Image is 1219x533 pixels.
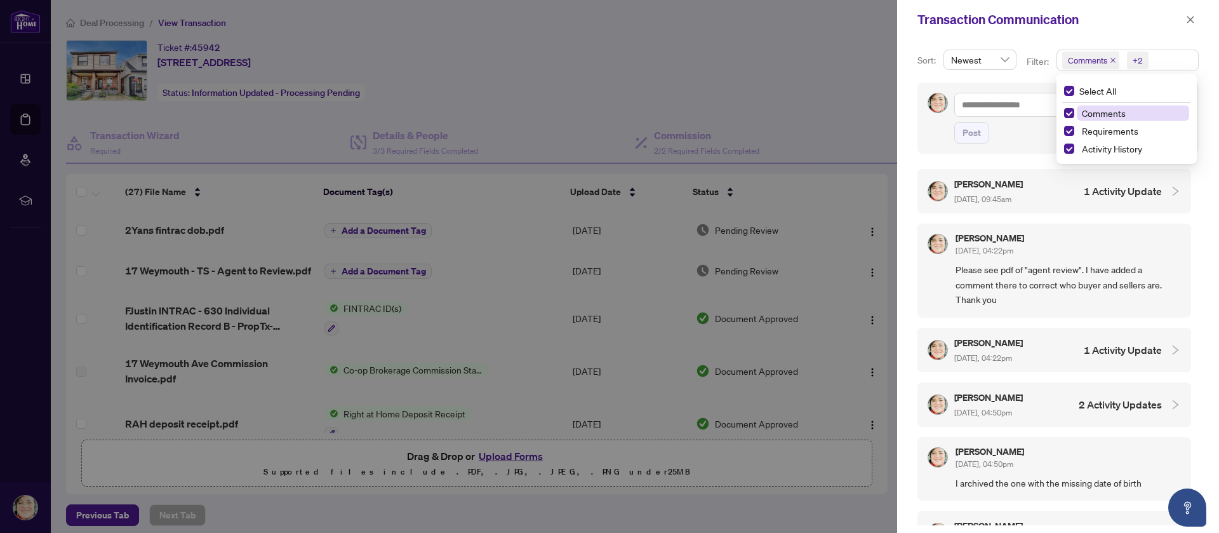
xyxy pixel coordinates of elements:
[917,328,1191,372] div: Profile Icon[PERSON_NAME] [DATE], 04:22pm1 Activity Update
[954,177,1025,191] h5: [PERSON_NAME]
[1074,84,1121,98] span: Select All
[956,476,1181,490] span: I archived the one with the missing date of birth
[956,234,1024,243] h5: [PERSON_NAME]
[954,390,1025,405] h5: [PERSON_NAME]
[1077,105,1189,121] span: Comments
[954,408,1012,417] span: [DATE], 04:50pm
[1084,184,1162,199] h4: 1 Activity Update
[928,234,947,253] img: Profile Icon
[928,448,947,467] img: Profile Icon
[1064,108,1074,118] span: Select Comments
[956,246,1013,255] span: [DATE], 04:22pm
[956,447,1024,456] h5: [PERSON_NAME]
[1168,489,1206,527] button: Open asap
[954,194,1011,204] span: [DATE], 09:45am
[928,395,947,414] img: Profile Icon
[954,353,1012,363] span: [DATE], 04:22pm
[1169,186,1181,197] span: collapsed
[1077,123,1189,138] span: Requirements
[1079,397,1162,412] h4: 2 Activity Updates
[917,169,1191,213] div: Profile Icon[PERSON_NAME] [DATE], 09:45am1 Activity Update
[928,93,947,112] img: Profile Icon
[954,335,1025,350] h5: [PERSON_NAME]
[1110,57,1116,64] span: close
[956,262,1181,307] span: Please see pdf of "agent review". I have added a comment there to correct who buyer and sellers a...
[1186,15,1195,24] span: close
[1169,344,1181,356] span: collapsed
[1064,144,1074,154] span: Select Activity History
[1077,141,1189,156] span: Activity History
[1133,54,1143,67] div: +2
[917,10,1182,29] div: Transaction Communication
[954,518,1025,533] h5: [PERSON_NAME]
[928,341,947,360] img: Profile Icon
[1082,107,1126,119] span: Comments
[956,459,1013,469] span: [DATE], 04:50pm
[1169,399,1181,410] span: collapsed
[1068,54,1107,67] span: Comments
[951,50,1009,69] span: Newest
[1084,342,1162,358] h4: 1 Activity Update
[1062,51,1119,69] span: Comments
[1027,55,1051,69] p: Filter:
[917,382,1191,427] div: Profile Icon[PERSON_NAME] [DATE], 04:50pm2 Activity Updates
[1082,143,1142,154] span: Activity History
[917,53,938,67] p: Sort:
[1082,125,1138,137] span: Requirements
[928,182,947,201] img: Profile Icon
[954,122,989,144] button: Post
[1064,126,1074,136] span: Select Requirements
